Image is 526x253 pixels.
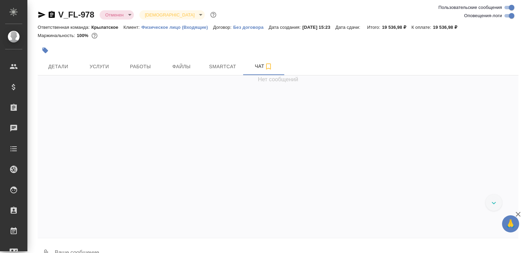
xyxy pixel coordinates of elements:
p: Без договора [233,25,269,30]
svg: Подписаться [264,62,273,71]
p: 19 536,98 ₽ [382,25,411,30]
span: Пользовательские сообщения [438,4,502,11]
p: 19 536,98 ₽ [433,25,462,30]
a: Физическое лицо (Входящие) [141,24,213,30]
button: Скопировать ссылку [48,11,56,19]
p: Договор: [213,25,233,30]
span: Чат [247,62,280,71]
p: Физическое лицо (Входящие) [141,25,213,30]
button: Отменен [103,12,126,18]
span: Услуги [83,62,116,71]
p: Итого: [367,25,382,30]
button: Доп статусы указывают на важность/срочность заказа [209,10,218,19]
button: Скопировать ссылку для ЯМессенджера [38,11,46,19]
span: Оповещения-логи [464,12,502,19]
p: Маржинальность: [38,33,77,38]
div: Отменен [100,10,134,20]
p: Крылатское [91,25,124,30]
a: Без договора [233,24,269,30]
a: V_FL-978 [58,10,94,19]
button: [DEMOGRAPHIC_DATA] [143,12,197,18]
span: Smartcat [206,62,239,71]
button: 0.00 RUB; [90,31,99,40]
p: 100% [77,33,90,38]
span: Работы [124,62,157,71]
p: Дата сдачи: [336,25,362,30]
span: Нет сообщений [258,75,298,84]
span: 🙏 [505,217,516,231]
p: Ответственная команда: [38,25,91,30]
span: Детали [42,62,75,71]
button: 🙏 [502,215,519,232]
p: Клиент: [123,25,141,30]
span: Файлы [165,62,198,71]
button: Добавить тэг [38,43,53,58]
div: Отменен [139,10,205,20]
p: К оплате: [411,25,433,30]
p: [DATE] 15:23 [302,25,336,30]
p: Дата создания: [269,25,302,30]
